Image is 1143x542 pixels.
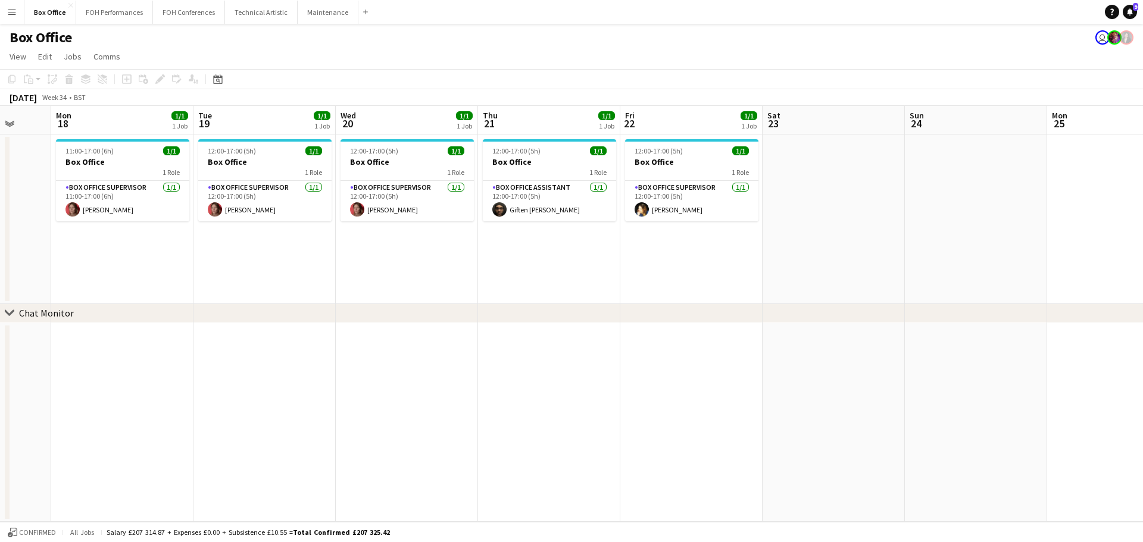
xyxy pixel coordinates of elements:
[10,92,37,104] div: [DATE]
[1107,30,1122,45] app-user-avatar: Frazer Mclean
[39,93,69,102] span: Week 34
[1119,30,1133,45] app-user-avatar: Lexi Clare
[89,49,125,64] a: Comms
[1095,30,1110,45] app-user-avatar: Millie Haldane
[74,93,86,102] div: BST
[1123,5,1137,19] a: 9
[24,1,76,24] button: Box Office
[59,49,86,64] a: Jobs
[5,49,31,64] a: View
[10,29,72,46] h1: Box Office
[1133,3,1138,11] span: 9
[38,51,52,62] span: Edit
[93,51,120,62] span: Comms
[6,526,58,539] button: Confirmed
[33,49,57,64] a: Edit
[19,307,74,319] div: Chat Monitor
[153,1,225,24] button: FOH Conferences
[298,1,358,24] button: Maintenance
[68,528,96,537] span: All jobs
[10,51,26,62] span: View
[76,1,153,24] button: FOH Performances
[293,528,390,537] span: Total Confirmed £207 325.42
[107,528,390,537] div: Salary £207 314.87 + Expenses £0.00 + Subsistence £10.55 =
[64,51,82,62] span: Jobs
[19,528,56,537] span: Confirmed
[225,1,298,24] button: Technical Artistic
